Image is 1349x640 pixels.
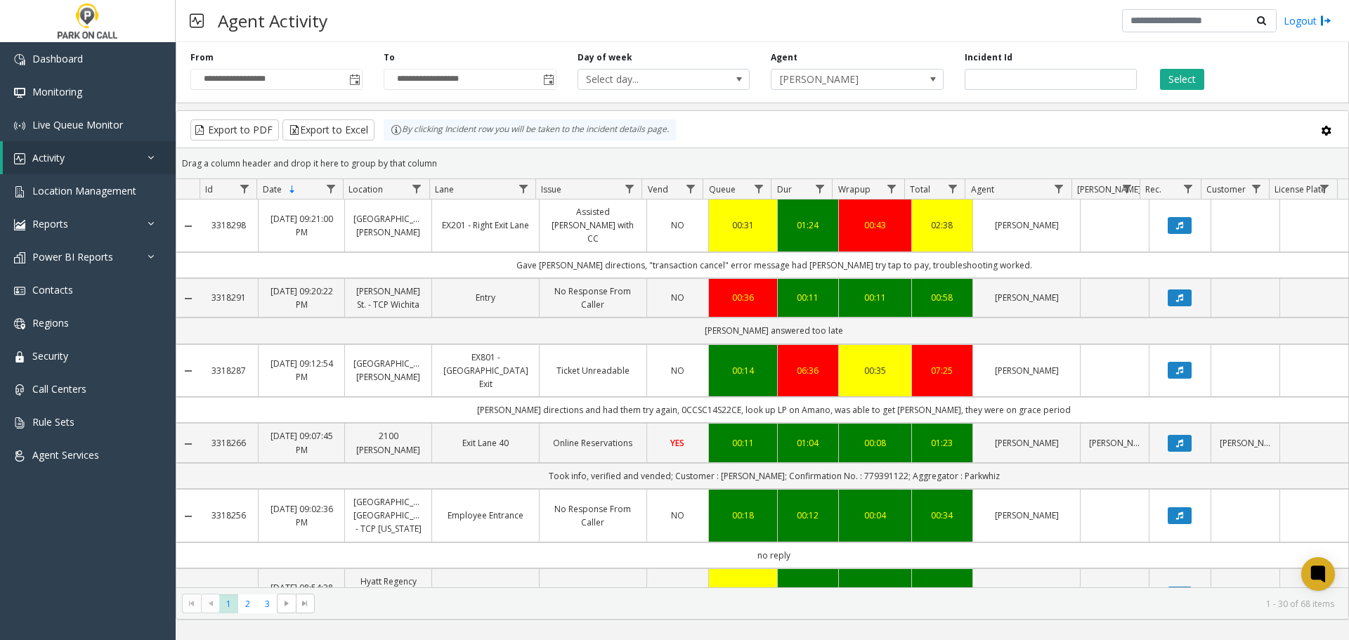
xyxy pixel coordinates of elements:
span: Go to the next page [281,598,292,609]
a: 2100 [PERSON_NAME] [353,429,423,456]
img: 'icon' [14,54,25,65]
a: NO [656,509,700,522]
a: 00:58 [920,291,965,304]
span: Date [263,183,282,195]
a: [DATE] 08:54:38 PM [267,581,337,608]
span: NO [671,365,684,377]
a: 3318266 [208,436,249,450]
div: 00:11 [786,291,830,304]
a: 00:36 [717,291,769,304]
div: By clicking Incident row you will be taken to the incident details page. [384,119,676,141]
span: Power BI Reports [32,250,113,263]
span: Contacts [32,283,73,296]
a: [GEOGRAPHIC_DATA][PERSON_NAME] [353,357,423,384]
span: Agent [971,183,994,195]
div: Data table [176,179,1348,587]
a: Agent Filter Menu [1050,179,1069,198]
a: [PERSON_NAME] [982,364,1071,377]
a: [PERSON_NAME] [1089,436,1140,450]
span: Dashboard [32,52,83,65]
a: Location Filter Menu [408,179,426,198]
a: Queue Filter Menu [749,179,768,198]
a: 00:11 [847,291,902,304]
button: Export to Excel [282,119,374,141]
a: [PERSON_NAME] [982,218,1071,232]
img: infoIcon.svg [391,124,402,136]
a: [PERSON_NAME] [982,436,1071,450]
a: 00:11 [717,436,769,450]
a: Date Filter Menu [321,179,340,198]
a: Issue Filter Menu [620,179,639,198]
img: 'icon' [14,384,25,396]
a: 3318287 [208,364,249,377]
label: To [384,51,395,64]
img: pageIcon [190,4,204,38]
span: [PERSON_NAME] [1077,183,1141,195]
img: 'icon' [14,219,25,230]
img: 'icon' [14,153,25,164]
a: 00:08 [847,436,902,450]
span: NO [671,292,684,303]
span: Toggle popup [346,70,362,89]
a: NO [656,291,700,304]
a: Collapse Details [176,438,200,450]
a: 00:35 [847,364,902,377]
a: Rec. Filter Menu [1179,179,1198,198]
h3: Agent Activity [211,4,334,38]
span: Customer [1206,183,1246,195]
a: Vend Filter Menu [681,179,700,198]
div: 01:04 [786,436,830,450]
div: 00:31 [717,218,769,232]
span: Call Centers [32,382,86,396]
div: 00:12 [786,509,830,522]
td: no reply [200,542,1348,568]
a: Parker Filter Menu [1118,179,1137,198]
a: Wrapup Filter Menu [882,179,901,198]
span: Total [910,183,930,195]
a: Id Filter Menu [235,179,254,198]
span: Lane [435,183,454,195]
span: Rec. [1145,183,1161,195]
span: Vend [648,183,668,195]
span: Go to the last page [296,594,315,613]
img: logout [1320,13,1331,28]
a: [GEOGRAPHIC_DATA][PERSON_NAME] [353,212,423,239]
td: Gave [PERSON_NAME] directions, "transaction cancel" error message had [PERSON_NAME] try tap to pa... [200,252,1348,278]
td: [PERSON_NAME] answered too late [200,318,1348,344]
span: Sortable [287,184,298,195]
a: NO [656,364,700,377]
a: Assisted [PERSON_NAME] with CC [548,205,638,246]
div: Drag a column header and drop it here to group by that column [176,151,1348,176]
a: [PERSON_NAME] [1220,436,1271,450]
label: Incident Id [965,51,1012,64]
span: Page 3 [258,594,277,613]
a: 00:14 [717,364,769,377]
span: Rule Sets [32,415,74,429]
img: 'icon' [14,450,25,462]
a: 02:38 [920,218,965,232]
a: [PERSON_NAME] [982,291,1071,304]
a: 01:24 [786,218,830,232]
a: Activity [3,141,176,174]
label: Agent [771,51,797,64]
span: Agent Services [32,448,99,462]
a: 00:04 [847,509,902,522]
a: 01:23 [920,436,965,450]
a: [DATE] 09:12:54 PM [267,357,337,384]
a: 00:43 [847,218,902,232]
a: Total Filter Menu [943,179,962,198]
a: 07:25 [920,364,965,377]
span: License Plate [1275,183,1326,195]
span: Page 1 [219,594,238,613]
a: License Plate Filter Menu [1315,179,1334,198]
div: 00:18 [717,509,769,522]
span: Id [205,183,213,195]
a: Collapse Details [176,293,200,304]
span: Toggle popup [540,70,556,89]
